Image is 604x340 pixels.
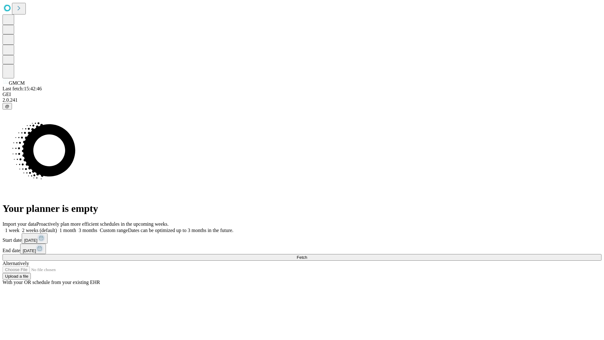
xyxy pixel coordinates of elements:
[5,228,20,233] span: 1 week
[3,203,601,214] h1: Your planner is empty
[3,86,42,91] span: Last fetch: 15:42:46
[3,97,601,103] div: 2.0.241
[23,248,36,253] span: [DATE]
[128,228,233,233] span: Dates can be optimized up to 3 months in the future.
[22,233,48,244] button: [DATE]
[9,80,25,86] span: GMCM
[36,221,169,227] span: Proactively plan more efficient schedules in the upcoming weeks.
[3,233,601,244] div: Start date
[20,244,46,254] button: [DATE]
[22,228,57,233] span: 2 weeks (default)
[3,92,601,97] div: GEI
[3,244,601,254] div: End date
[3,273,31,280] button: Upload a file
[24,238,37,243] span: [DATE]
[100,228,128,233] span: Custom range
[79,228,97,233] span: 3 months
[59,228,76,233] span: 1 month
[297,255,307,260] span: Fetch
[3,221,36,227] span: Import your data
[3,261,29,266] span: Alternatively
[3,254,601,261] button: Fetch
[5,104,9,109] span: @
[3,103,12,110] button: @
[3,280,100,285] span: With your OR schedule from your existing EHR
